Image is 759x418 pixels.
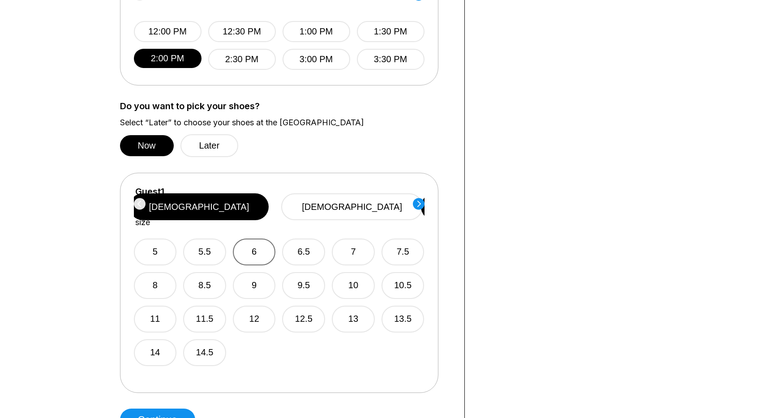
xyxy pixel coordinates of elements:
[282,272,325,299] button: 9.5
[283,21,350,42] button: 1:00 PM
[382,239,425,265] button: 7.5
[282,306,325,333] button: 12.5
[233,272,276,299] button: 9
[183,339,226,366] button: 14.5
[233,306,276,333] button: 12
[120,135,174,156] button: Now
[332,306,375,333] button: 13
[120,101,451,111] label: Do you want to pick your shoes?
[134,21,202,42] button: 12:00 PM
[208,49,276,70] button: 2:30 PM
[282,239,325,265] button: 6.5
[208,21,276,42] button: 12:30 PM
[283,49,350,70] button: 3:00 PM
[120,118,451,128] label: Select “Later” to choose your shoes at the [GEOGRAPHIC_DATA]
[382,272,425,299] button: 10.5
[134,239,177,265] button: 5
[129,193,269,220] button: [DEMOGRAPHIC_DATA]
[135,187,164,196] label: Guest 1
[281,193,423,220] button: [DEMOGRAPHIC_DATA]
[183,306,226,333] button: 11.5
[183,239,226,265] button: 5.5
[134,272,177,299] button: 8
[332,272,375,299] button: 10
[357,49,425,70] button: 3:30 PM
[134,306,177,333] button: 11
[183,272,226,299] button: 8.5
[180,134,239,157] button: Later
[382,306,425,333] button: 13.5
[134,339,177,366] button: 14
[357,21,425,42] button: 1:30 PM
[134,49,202,68] button: 2:00 PM
[332,239,375,265] button: 7
[233,239,276,265] button: 6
